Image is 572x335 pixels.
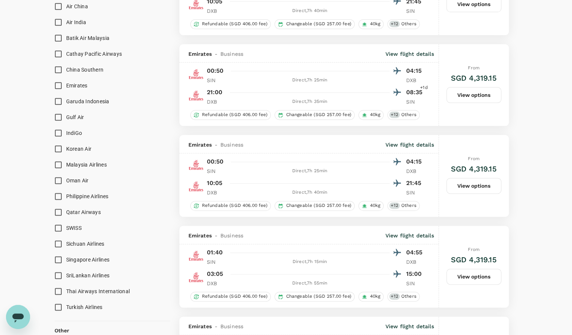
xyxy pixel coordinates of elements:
[220,141,243,148] span: Business
[66,257,110,263] span: Singapore Airlines
[66,19,86,25] span: Air India
[6,305,30,329] iframe: Button to launch messaging window
[387,110,419,120] div: +12Others
[220,50,243,58] span: Business
[367,112,384,118] span: 40kg
[398,112,419,118] span: Others
[230,258,390,266] div: Direct , 7h 15min
[220,323,243,330] span: Business
[446,87,501,103] button: View options
[199,202,270,209] span: Refundable (SGD 406.00 fee)
[188,50,212,58] span: Emirates
[283,202,354,209] span: Changeable (SGD 257.00 fee)
[398,202,419,209] span: Others
[358,292,384,301] div: 40kg
[420,84,428,92] span: +1d
[406,269,425,278] p: 15:00
[387,19,419,29] div: +12Others
[406,66,425,75] p: 04:15
[190,19,271,29] div: Refundable (SGD 406.00 fee)
[275,110,355,120] div: Changeable (SGD 257.00 fee)
[207,98,226,106] p: DXB
[387,201,419,211] div: +12Others
[207,76,226,84] p: SIN
[207,88,223,97] p: 21:00
[190,110,271,120] div: Refundable (SGD 406.00 fee)
[207,167,226,175] p: SIN
[66,83,88,89] span: Emirates
[66,241,105,247] span: Sichuan Airlines
[66,193,109,199] span: Philippine Airlines
[230,280,390,287] div: Direct , 7h 55min
[188,232,212,239] span: Emirates
[188,323,212,330] span: Emirates
[66,146,92,152] span: Korean Air
[188,141,212,148] span: Emirates
[398,293,419,300] span: Others
[230,7,390,15] div: Direct , 7h 40min
[66,67,104,73] span: China Southern
[398,21,419,27] span: Others
[199,21,270,27] span: Refundable (SGD 406.00 fee)
[283,21,354,27] span: Changeable (SGD 257.00 fee)
[283,112,354,118] span: Changeable (SGD 257.00 fee)
[446,178,501,194] button: View options
[275,201,355,211] div: Changeable (SGD 257.00 fee)
[212,323,220,330] span: -
[406,7,425,15] p: SIN
[66,130,82,136] span: IndiGo
[406,258,425,266] p: DXB
[451,72,497,84] h6: SGD 4,319.15
[451,163,497,175] h6: SGD 4,319.15
[212,141,220,148] span: -
[199,112,270,118] span: Refundable (SGD 406.00 fee)
[406,248,425,257] p: 04:55
[367,21,384,27] span: 40kg
[207,7,226,15] p: DXB
[367,202,384,209] span: 40kg
[406,98,425,106] p: SIN
[389,293,399,300] span: + 12
[188,157,203,172] img: EK
[385,141,434,148] p: View flight details
[358,201,384,211] div: 40kg
[207,179,223,188] p: 10:05
[66,272,110,278] span: SriLankan Airlines
[385,232,434,239] p: View flight details
[283,293,354,300] span: Changeable (SGD 257.00 fee)
[207,189,226,196] p: DXB
[207,157,224,166] p: 00:50
[406,76,425,84] p: DXB
[275,292,355,301] div: Changeable (SGD 257.00 fee)
[66,225,82,231] span: SWISS
[468,156,479,161] span: From
[367,293,384,300] span: 40kg
[188,66,203,81] img: EK
[66,288,130,294] span: Thai Airways International
[66,3,88,9] span: Air China
[451,254,497,266] h6: SGD 4,319.15
[207,269,223,278] p: 03:05
[66,51,122,57] span: Cathay Pacific Airways
[358,110,384,120] div: 40kg
[190,201,271,211] div: Refundable (SGD 406.00 fee)
[385,50,434,58] p: View flight details
[207,258,226,266] p: SIN
[188,248,203,263] img: EK
[212,232,220,239] span: -
[406,189,425,196] p: SIN
[406,157,425,166] p: 04:15
[66,162,107,168] span: Malaysia Airlines
[230,167,390,175] div: Direct , 7h 25min
[230,76,390,84] div: Direct , 7h 25min
[188,269,203,285] img: EK
[389,202,399,209] span: + 12
[358,19,384,29] div: 40kg
[66,114,84,120] span: Gulf Air
[199,293,270,300] span: Refundable (SGD 406.00 fee)
[275,19,355,29] div: Changeable (SGD 257.00 fee)
[220,232,243,239] span: Business
[55,327,70,334] p: Other
[389,21,399,27] span: + 12
[406,179,425,188] p: 21:45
